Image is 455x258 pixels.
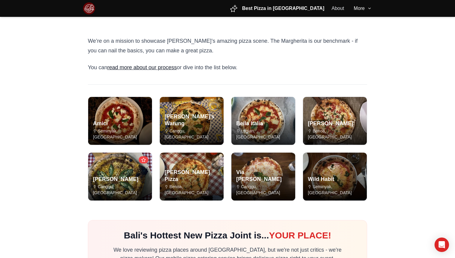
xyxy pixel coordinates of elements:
[165,185,168,189] img: Location
[93,129,97,133] img: Location
[159,152,224,201] a: Read review of Roby Pizza
[303,152,367,201] a: Read review of Wild Habit
[93,176,147,183] h3: [PERSON_NAME]
[308,120,362,127] h3: [PERSON_NAME]
[236,184,290,196] p: Canggu, [GEOGRAPHIC_DATA]
[88,97,152,145] img: Amici
[165,113,219,127] h3: [PERSON_NAME]'s Warung
[88,153,152,200] img: Gioia
[303,97,367,145] img: Coco Bistro
[231,97,295,145] img: Bella Italia
[236,169,290,182] h3: Via [PERSON_NAME]
[332,5,344,12] a: About
[88,36,367,55] p: We’re on a mission to showcase [PERSON_NAME]’s amazing pizza scene. The Margherita is our benchma...
[303,97,367,145] a: Read review of Coco Bistro
[308,128,362,140] p: Benoa, [GEOGRAPHIC_DATA]
[112,230,343,241] h2: Bali's Hottest New Pizza Joint is...
[107,64,177,70] a: read more about our process
[165,184,219,196] p: Benoa, [GEOGRAPHIC_DATA]
[88,97,152,145] a: Read review of Amici
[88,152,152,201] a: Read review of Gioia
[354,5,372,12] button: More
[308,176,362,183] h3: Wild Habit
[93,128,147,140] p: Seminyak, [GEOGRAPHIC_DATA]
[88,63,367,72] p: You can or dive into the list below.
[231,153,295,200] img: Via Emilia
[242,5,324,12] span: Best Pizza in [GEOGRAPHIC_DATA]
[230,5,324,12] a: Best Pizza in [GEOGRAPHIC_DATA]
[303,153,367,200] img: Wild Habit
[354,5,365,12] span: More
[308,129,311,133] img: Location
[230,5,237,12] img: Pizza slice
[93,184,147,196] p: Canggu, [GEOGRAPHIC_DATA]
[141,157,146,162] img: Award
[165,129,168,133] img: Location
[236,120,290,127] h3: Bella Italia
[93,120,147,127] h3: Amici
[236,185,240,189] img: Location
[308,184,362,196] p: Seminyak, [GEOGRAPHIC_DATA]
[165,169,219,182] h3: [PERSON_NAME] Pizza
[83,2,95,14] img: Bali Pizza Party Logo
[93,185,97,189] img: Location
[435,238,449,252] div: Open Intercom Messenger
[231,152,296,201] a: Read review of Via Emilia
[236,128,290,140] p: Legian, [GEOGRAPHIC_DATA]
[231,97,296,145] a: Read review of Bella Italia
[269,230,331,240] span: YOUR PLACE!
[159,97,224,145] a: Read review of Anita's Warung
[165,128,219,140] p: Canggu, [GEOGRAPHIC_DATA]
[308,185,311,189] img: Location
[236,129,240,133] img: Location
[160,153,224,200] img: Roby Pizza
[160,97,224,145] img: Anita's Warung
